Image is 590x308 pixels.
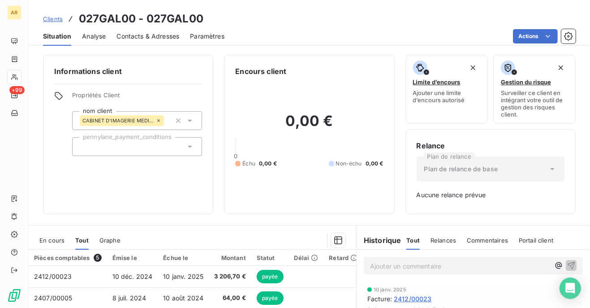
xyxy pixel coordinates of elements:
span: 2412/00023 [34,273,72,280]
span: 64,00 € [214,294,246,303]
span: Limite d’encours [413,78,461,86]
button: Limite d’encoursAjouter une limite d’encours autorisé [405,55,488,124]
div: Statut [257,254,284,261]
span: Plan de relance de base [424,165,498,174]
span: Graphe [99,237,121,244]
span: 10 janv. 2025 [374,287,406,292]
div: Pièces comptables [34,254,102,262]
span: Tout [75,237,89,244]
h3: 027GAL00 - 027GAL00 [79,11,203,27]
div: Délai [294,254,319,261]
span: 10 déc. 2024 [112,273,153,280]
span: En cours [39,237,65,244]
span: CABINET D'IMAGERIE MEDICAL [82,118,154,123]
span: payée [257,291,284,305]
span: 0,00 € [366,160,383,168]
h6: Relance [417,140,564,151]
span: Échu [242,160,255,168]
h6: Historique [357,235,401,246]
div: Retard [329,254,357,261]
span: Propriétés Client [72,91,202,104]
span: 8 juil. 2024 [112,294,146,302]
span: Contacts & Adresses [116,32,179,41]
div: Échue le [163,254,203,261]
span: Surveiller ce client en intégrant votre outil de gestion des risques client. [501,89,568,118]
h6: Informations client [54,66,202,77]
h6: Encours client [235,66,286,77]
input: Ajouter une valeur [164,117,171,125]
span: Gestion du risque [501,78,551,86]
img: Logo LeanPay [7,288,22,303]
span: Non-échu [336,160,362,168]
span: Aucune relance prévue [417,191,564,200]
span: 10 août 2024 [163,294,203,302]
span: 2407/00005 [34,294,73,302]
input: Ajouter une valeur [80,143,87,151]
a: Clients [43,14,63,23]
span: 5 [94,254,102,262]
span: Relances [431,237,456,244]
button: Gestion du risqueSurveiller ce client en intégrant votre outil de gestion des risques client. [493,55,576,124]
span: 0 [234,152,237,160]
span: Commentaires [467,237,508,244]
span: Paramètres [190,32,224,41]
div: Émise le [112,254,153,261]
span: payée [257,270,284,283]
button: Actions [513,29,558,43]
span: Facture : [367,294,392,304]
span: Analyse [82,32,106,41]
span: 10 janv. 2025 [163,273,203,280]
span: 3 206,70 € [214,272,246,281]
span: 2412/00023 [394,294,432,304]
span: Clients [43,15,63,22]
div: Montant [214,254,246,261]
div: Open Intercom Messenger [560,278,581,299]
h2: 0,00 € [235,112,383,139]
span: Tout [406,237,420,244]
span: Portail client [519,237,553,244]
span: +99 [9,86,25,94]
span: 0,00 € [259,160,277,168]
span: Situation [43,32,71,41]
div: AR [7,5,22,20]
span: Ajouter une limite d’encours autorisé [413,89,480,104]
